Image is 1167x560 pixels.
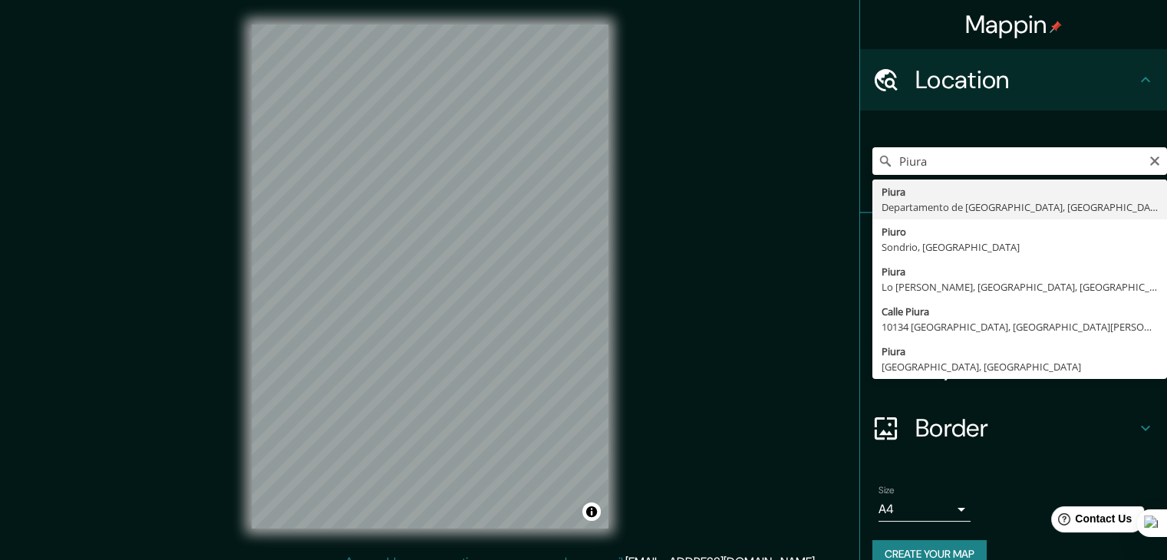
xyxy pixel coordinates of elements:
[882,184,1158,199] div: Piura
[252,25,608,529] canvas: Map
[915,413,1136,443] h4: Border
[879,497,971,522] div: A4
[882,359,1158,374] div: [GEOGRAPHIC_DATA], [GEOGRAPHIC_DATA]
[915,351,1136,382] h4: Layout
[882,239,1158,255] div: Sondrio, [GEOGRAPHIC_DATA]
[965,9,1063,40] h4: Mappin
[882,304,1158,319] div: Calle Piura
[1050,21,1062,33] img: pin-icon.png
[879,484,895,497] label: Size
[915,64,1136,95] h4: Location
[860,49,1167,110] div: Location
[860,397,1167,459] div: Border
[882,319,1158,334] div: 10134 [GEOGRAPHIC_DATA], [GEOGRAPHIC_DATA][PERSON_NAME], [GEOGRAPHIC_DATA]
[1149,153,1161,167] button: Clear
[860,275,1167,336] div: Style
[582,502,601,521] button: Toggle attribution
[860,336,1167,397] div: Layout
[860,213,1167,275] div: Pins
[882,199,1158,215] div: Departamento de [GEOGRAPHIC_DATA], [GEOGRAPHIC_DATA]
[882,224,1158,239] div: Piuro
[872,147,1167,175] input: Pick your city or area
[1030,500,1150,543] iframe: Help widget launcher
[882,344,1158,359] div: Piura
[882,279,1158,295] div: Lo [PERSON_NAME], [GEOGRAPHIC_DATA], [GEOGRAPHIC_DATA]
[882,264,1158,279] div: Piura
